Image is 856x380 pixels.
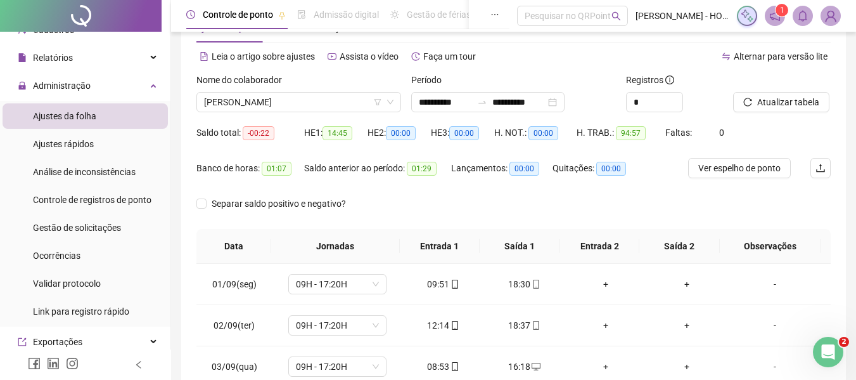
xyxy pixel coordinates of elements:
[33,139,94,149] span: Ajustes rápidos
[636,9,729,23] span: [PERSON_NAME] - HOTEL [GEOGRAPHIC_DATA]
[477,97,487,107] span: swap-right
[390,10,399,19] span: sun
[616,126,646,140] span: 94:57
[33,167,136,177] span: Análise de inconsistências
[665,128,694,138] span: Faltas:
[665,75,674,84] span: info-circle
[734,51,827,62] span: Alternar para versão lite
[28,357,41,370] span: facebook
[296,275,379,294] span: 09H - 17:20H
[719,128,724,138] span: 0
[656,318,717,332] div: +
[386,98,394,106] span: down
[407,162,437,176] span: 01:29
[494,360,555,374] div: 16:18
[813,337,843,367] iframe: Intercom live chat
[212,362,257,372] span: 03/09(qua)
[328,52,336,61] span: youtube
[451,161,553,176] div: Lançamentos:
[449,321,459,330] span: mobile
[743,98,752,107] span: reload
[821,6,840,25] img: 55768
[423,51,476,62] span: Faça um tour
[212,51,315,62] span: Leia o artigo sobre ajustes
[66,357,79,370] span: instagram
[33,81,91,91] span: Administração
[18,81,27,90] span: lock
[400,229,480,264] th: Entrada 1
[530,280,540,289] span: mobile
[18,337,27,346] span: export
[738,318,812,332] div: -
[203,10,273,20] span: Controle de ponto
[740,9,754,23] img: sparkle-icon.fc2bf0ac1784a2077858766a79e2daf3.svg
[367,126,431,140] div: HE 2:
[262,162,291,176] span: 01:07
[769,10,781,22] span: notification
[494,126,577,140] div: H. NOT.:
[374,98,381,106] span: filter
[626,73,674,87] span: Registros
[33,306,129,317] span: Link para registro rápido
[815,163,826,173] span: upload
[411,73,450,87] label: Período
[33,53,73,63] span: Relatórios
[738,360,812,374] div: -
[196,73,290,87] label: Nome do colaborador
[530,321,540,330] span: mobile
[196,229,271,264] th: Data
[340,51,399,62] span: Assista o vídeo
[656,360,717,374] div: +
[528,126,558,140] span: 00:00
[449,126,479,140] span: 00:00
[449,280,459,289] span: mobile
[186,10,195,19] span: clock-circle
[611,11,621,21] span: search
[449,362,459,371] span: mobile
[575,277,636,291] div: +
[278,11,286,19] span: pushpin
[214,320,255,331] span: 02/09(ter)
[480,229,559,264] th: Saída 1
[296,316,379,335] span: 09H - 17:20H
[33,251,80,261] span: Ocorrências
[577,126,665,140] div: H. TRAB.:
[639,229,719,264] th: Saída 2
[839,337,849,347] span: 2
[18,53,27,62] span: file
[656,277,717,291] div: +
[776,4,788,16] sup: 1
[575,318,636,332] div: +
[698,161,781,175] span: Ver espelho de ponto
[33,337,82,347] span: Exportações
[407,10,471,20] span: Gestão de férias
[490,10,499,19] span: ellipsis
[204,93,393,112] span: LUCAS DE PAULA ELIAS
[134,360,143,369] span: left
[304,161,451,176] div: Saldo anterior ao período:
[797,10,808,22] span: bell
[738,277,812,291] div: -
[207,197,351,211] span: Separar saldo positivo e negativo?
[553,161,641,176] div: Quitações:
[323,126,352,140] span: 14:45
[243,126,274,140] span: -00:22
[296,357,379,376] span: 09H - 17:20H
[757,95,819,109] span: Atualizar tabela
[559,229,639,264] th: Entrada 2
[494,277,555,291] div: 18:30
[733,92,829,112] button: Atualizar tabela
[730,239,811,253] span: Observações
[688,158,791,178] button: Ver espelho de ponto
[200,52,208,61] span: file-text
[413,318,474,332] div: 12:14
[509,162,539,176] span: 00:00
[596,162,626,176] span: 00:00
[494,318,555,332] div: 18:37
[386,126,416,140] span: 00:00
[575,360,636,374] div: +
[33,195,151,205] span: Controle de registros de ponto
[530,362,540,371] span: desktop
[413,277,474,291] div: 09:51
[304,126,367,140] div: HE 1:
